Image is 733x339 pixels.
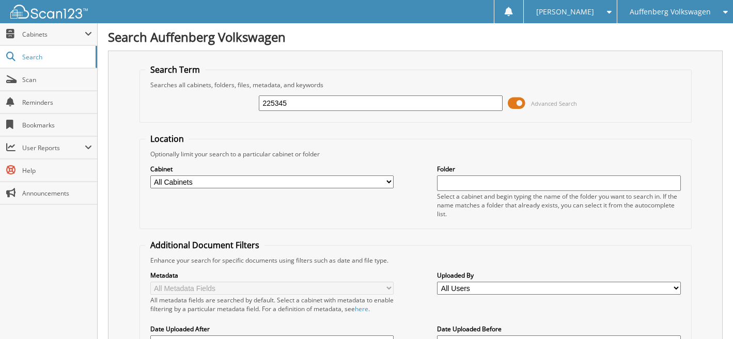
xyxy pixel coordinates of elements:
[437,192,680,218] div: Select a cabinet and begin typing the name of the folder you want to search in. If the name match...
[108,28,723,45] h1: Search Auffenberg Volkswagen
[145,133,189,144] legend: Location
[22,189,92,198] span: Announcements
[531,100,577,107] span: Advanced Search
[355,304,368,313] a: here
[150,271,394,280] label: Metadata
[437,271,680,280] label: Uploaded By
[22,98,92,107] span: Reminders
[22,30,85,39] span: Cabinets
[22,166,92,175] span: Help
[145,256,686,265] div: Enhance your search for specific documents using filters such as date and file type.
[10,5,88,19] img: scan123-logo-white.svg
[150,165,394,173] label: Cabinet
[630,9,711,15] span: Auffenberg Volkswagen
[22,53,90,61] span: Search
[145,239,264,251] legend: Additional Document Filters
[145,64,205,75] legend: Search Term
[150,325,394,333] label: Date Uploaded After
[145,80,686,89] div: Searches all cabinets, folders, files, metadata, and keywords
[437,325,680,333] label: Date Uploaded Before
[22,121,92,130] span: Bookmarks
[150,296,394,313] div: All metadata fields are searched by default. Select a cabinet with metadata to enable filtering b...
[437,165,680,173] label: Folder
[536,9,594,15] span: [PERSON_NAME]
[22,143,85,152] span: User Reports
[145,150,686,158] div: Optionally limit your search to a particular cabinet or folder
[22,75,92,84] span: Scan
